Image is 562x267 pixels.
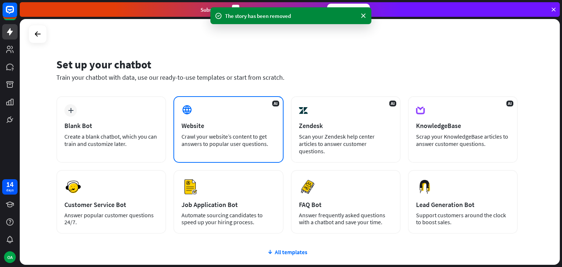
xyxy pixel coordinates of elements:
span: AI [389,101,396,106]
div: Train your chatbot with data, use our ready-to-use templates or start from scratch. [56,73,518,82]
div: Answer frequently asked questions with a chatbot and save your time. [299,212,393,226]
button: Open LiveChat chat widget [6,3,28,25]
div: The story has been removed [225,12,357,20]
div: All templates [56,248,518,256]
div: 3 [232,5,239,15]
div: days [6,188,14,193]
div: Answer popular customer questions 24/7. [64,212,158,226]
div: Subscribe in days to get your first month for $1 [201,5,321,15]
div: Blank Bot [64,121,158,130]
span: AI [506,101,513,106]
div: Customer Service Bot [64,200,158,209]
span: AI [272,101,279,106]
div: Automate sourcing candidates to speed up your hiring process. [181,212,275,226]
div: Zendesk [299,121,393,130]
div: Website [181,121,275,130]
div: Subscribe now [327,4,370,15]
div: 14 [6,181,14,188]
i: plus [68,108,74,113]
div: Scan your Zendesk help center articles to answer customer questions. [299,133,393,155]
div: FAQ Bot [299,200,393,209]
div: OA [4,251,16,263]
a: 14 days [2,179,18,195]
div: Create a blank chatbot, which you can train and customize later. [64,133,158,147]
div: Lead Generation Bot [416,200,510,209]
div: Support customers around the clock to boost sales. [416,212,510,226]
div: Set up your chatbot [56,57,518,71]
div: Job Application Bot [181,200,275,209]
div: KnowledgeBase [416,121,510,130]
div: Scrap your KnowledgeBase articles to answer customer questions. [416,133,510,147]
div: Crawl your website’s content to get answers to popular user questions. [181,133,275,147]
